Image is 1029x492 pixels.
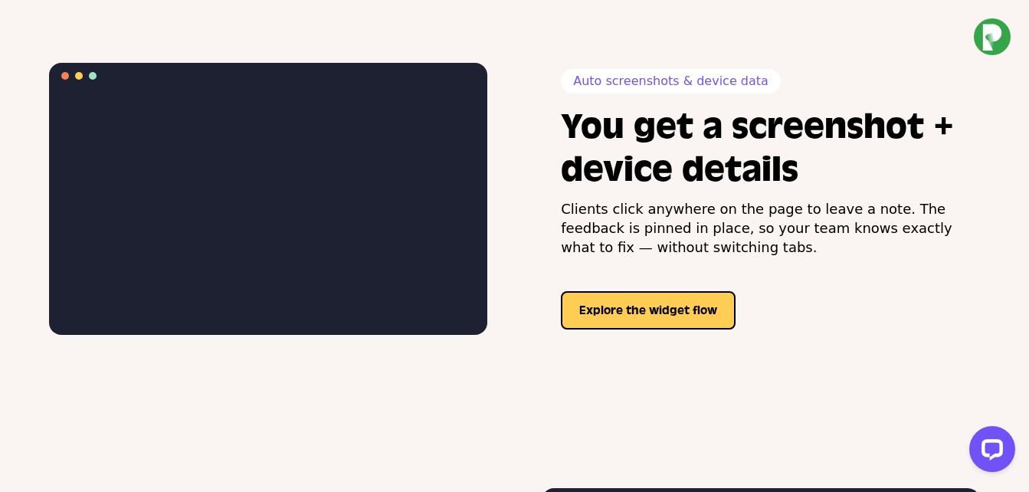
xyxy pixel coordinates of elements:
iframe: LiveChat chat widget [957,420,1021,484]
p: Clients click anywhere on the page to leave a note. The feedback is pinned in place, so your team... [561,199,980,257]
button: Explore the widget flow [561,291,736,330]
p: Auto screenshots & device data [561,69,781,93]
h2: You get a screenshot + device details [561,106,980,192]
a: Explore the widget flow [561,303,736,317]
